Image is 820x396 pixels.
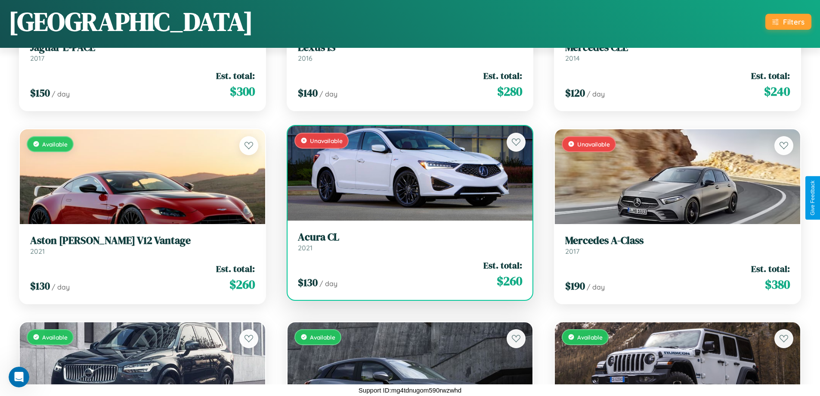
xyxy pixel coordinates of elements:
h3: Mercedes A-Class [565,234,790,247]
span: Est. total: [751,262,790,275]
a: Mercedes CLE2014 [565,41,790,62]
span: Available [577,334,603,341]
a: Acura CL2021 [298,231,523,252]
span: / day [52,283,70,291]
span: $ 140 [298,86,318,100]
a: Jaguar E-PACE2017 [30,41,255,62]
span: / day [587,90,605,98]
span: $ 380 [765,276,790,293]
a: Mercedes A-Class2017 [565,234,790,256]
h3: Acura CL [298,231,523,243]
span: $ 130 [30,279,50,293]
span: Est. total: [216,262,255,275]
span: Available [42,140,68,148]
span: Available [310,334,335,341]
span: $ 120 [565,86,585,100]
span: 2016 [298,54,313,62]
h3: Mercedes CLE [565,41,790,54]
span: $ 240 [764,83,790,100]
button: Filters [765,14,811,30]
h3: Jaguar E-PACE [30,41,255,54]
span: Est. total: [751,69,790,82]
span: / day [319,279,337,288]
span: 2014 [565,54,580,62]
h1: [GEOGRAPHIC_DATA] [9,4,253,39]
span: Available [42,334,68,341]
span: $ 190 [565,279,585,293]
span: Est. total: [216,69,255,82]
iframe: Intercom live chat [9,367,29,387]
h3: Lexus IS [298,41,523,54]
span: Est. total: [483,259,522,271]
span: / day [52,90,70,98]
span: / day [587,283,605,291]
h3: Aston [PERSON_NAME] V12 Vantage [30,234,255,247]
p: Support ID: mg4tdnugom590rwzwhd [359,384,461,396]
span: $ 280 [497,83,522,100]
span: $ 150 [30,86,50,100]
span: Est. total: [483,69,522,82]
div: Filters [783,17,805,26]
span: Unavailable [577,140,610,148]
span: 2021 [30,247,45,256]
a: Lexus IS2016 [298,41,523,62]
a: Aston [PERSON_NAME] V12 Vantage2021 [30,234,255,256]
span: $ 300 [230,83,255,100]
span: 2017 [565,247,579,256]
span: $ 130 [298,275,318,290]
span: 2017 [30,54,44,62]
span: / day [319,90,337,98]
span: $ 260 [497,272,522,290]
span: $ 260 [229,276,255,293]
span: Unavailable [310,137,343,144]
span: 2021 [298,243,313,252]
div: Give Feedback [810,181,816,215]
